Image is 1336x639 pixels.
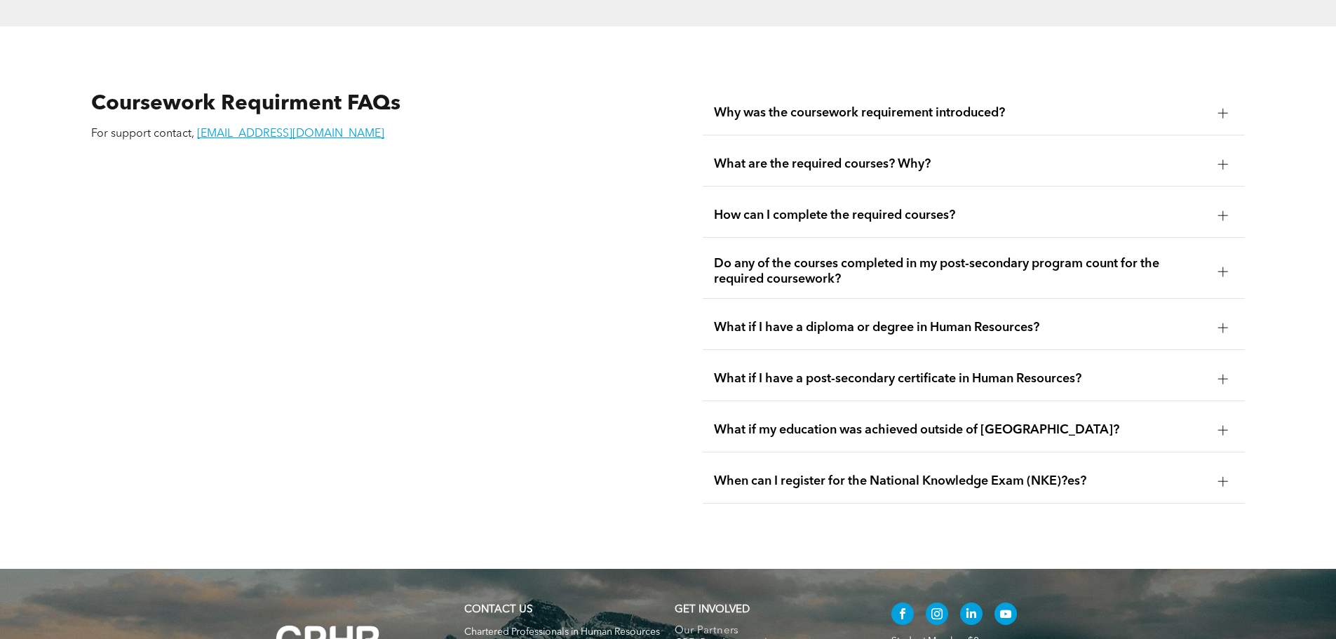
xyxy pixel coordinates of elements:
[675,625,862,638] a: Our Partners
[714,208,1207,223] span: How can I complete the required courses?
[714,320,1207,335] span: What if I have a diploma or degree in Human Resources?
[714,473,1207,489] span: When can I register for the National Knowledge Exam (NKE)?es?
[714,156,1207,172] span: What are the required courses? Why?
[714,256,1207,287] span: Do any of the courses completed in my post-secondary program count for the required coursework?
[675,605,750,615] span: GET INVOLVED
[994,603,1017,628] a: youtube
[714,422,1207,438] span: What if my education was achieved outside of [GEOGRAPHIC_DATA]?
[91,128,194,140] span: For support contact,
[91,93,400,114] span: Coursework Requirment FAQs
[464,605,532,615] a: CONTACT US
[891,603,914,628] a: facebook
[960,603,983,628] a: linkedin
[714,371,1207,386] span: What if I have a post-secondary certificate in Human Resources?
[197,128,384,140] a: [EMAIL_ADDRESS][DOMAIN_NAME]
[714,105,1207,121] span: Why was the coursework requirement introduced?
[926,603,948,628] a: instagram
